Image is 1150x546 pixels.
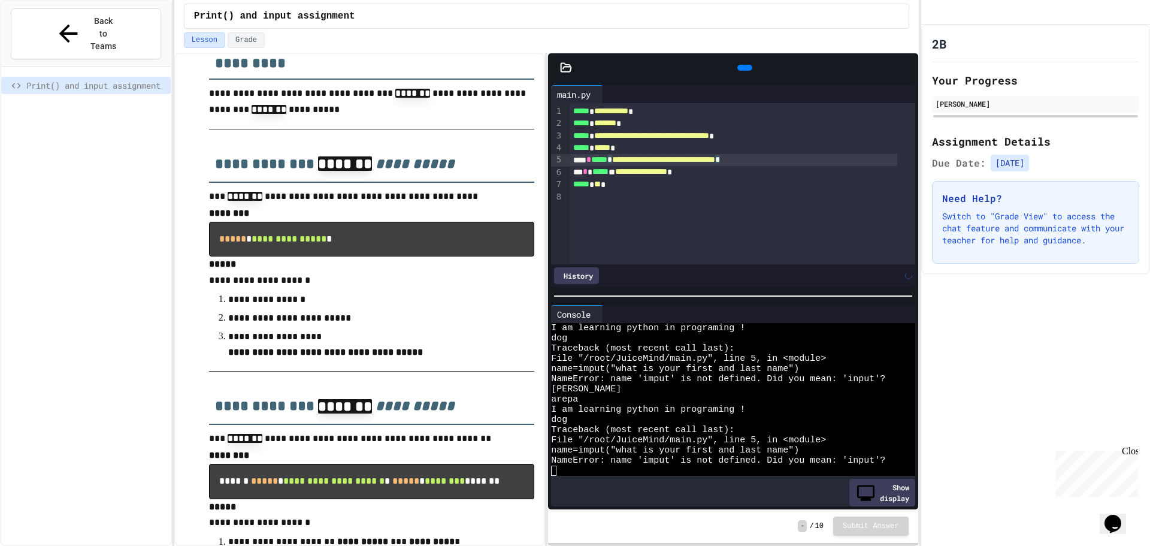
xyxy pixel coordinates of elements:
[5,5,83,76] div: Chat with us now!Close
[551,445,799,455] span: name=imput("what is your first and last name")
[551,179,563,191] div: 7
[551,88,597,101] div: main.py
[551,191,563,203] div: 8
[932,133,1139,150] h2: Assignment Details
[551,425,734,435] span: Traceback (most recent call last):
[932,72,1139,89] h2: Your Progress
[551,384,621,394] span: [PERSON_NAME]
[228,32,265,48] button: Grade
[849,479,915,506] div: Show display
[798,520,807,532] span: -
[833,517,909,536] button: Submit Answer
[551,343,734,354] span: Traceback (most recent call last):
[551,394,578,405] span: arepa
[89,15,117,53] span: Back to Teams
[551,105,563,117] div: 1
[551,117,563,129] div: 2
[551,308,597,321] div: Console
[551,364,799,374] span: name=imput("what is your first and last name")
[1100,498,1138,534] iframe: chat widget
[554,267,599,284] div: History
[551,333,567,343] span: dog
[11,8,161,59] button: Back to Teams
[194,9,355,23] span: Print() and input assignment
[551,142,563,154] div: 4
[843,521,899,531] span: Submit Answer
[551,323,745,333] span: I am learning python in programing !
[815,521,824,531] span: 10
[551,405,745,415] span: I am learning python in programing !
[26,79,166,92] span: Print() and input assignment
[932,156,986,170] span: Due Date:
[551,167,563,179] div: 6
[932,35,946,52] h1: 2B
[809,521,813,531] span: /
[942,191,1129,206] h3: Need Help?
[551,130,563,142] div: 3
[184,32,225,48] button: Lesson
[551,435,826,445] span: File "/root/JuiceMind/main.py", line 5, in <module>
[551,354,826,364] span: File "/root/JuiceMind/main.py", line 5, in <module>
[551,85,603,103] div: main.py
[551,305,603,323] div: Console
[942,210,1129,246] p: Switch to "Grade View" to access the chat feature and communicate with your teacher for help and ...
[1051,446,1138,497] iframe: chat widget
[991,155,1029,171] span: [DATE]
[551,415,567,425] span: dog
[551,154,563,166] div: 5
[936,98,1136,109] div: [PERSON_NAME]
[551,455,885,466] span: NameError: name 'imput' is not defined. Did you mean: 'input'?
[551,374,885,384] span: NameError: name 'imput' is not defined. Did you mean: 'input'?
